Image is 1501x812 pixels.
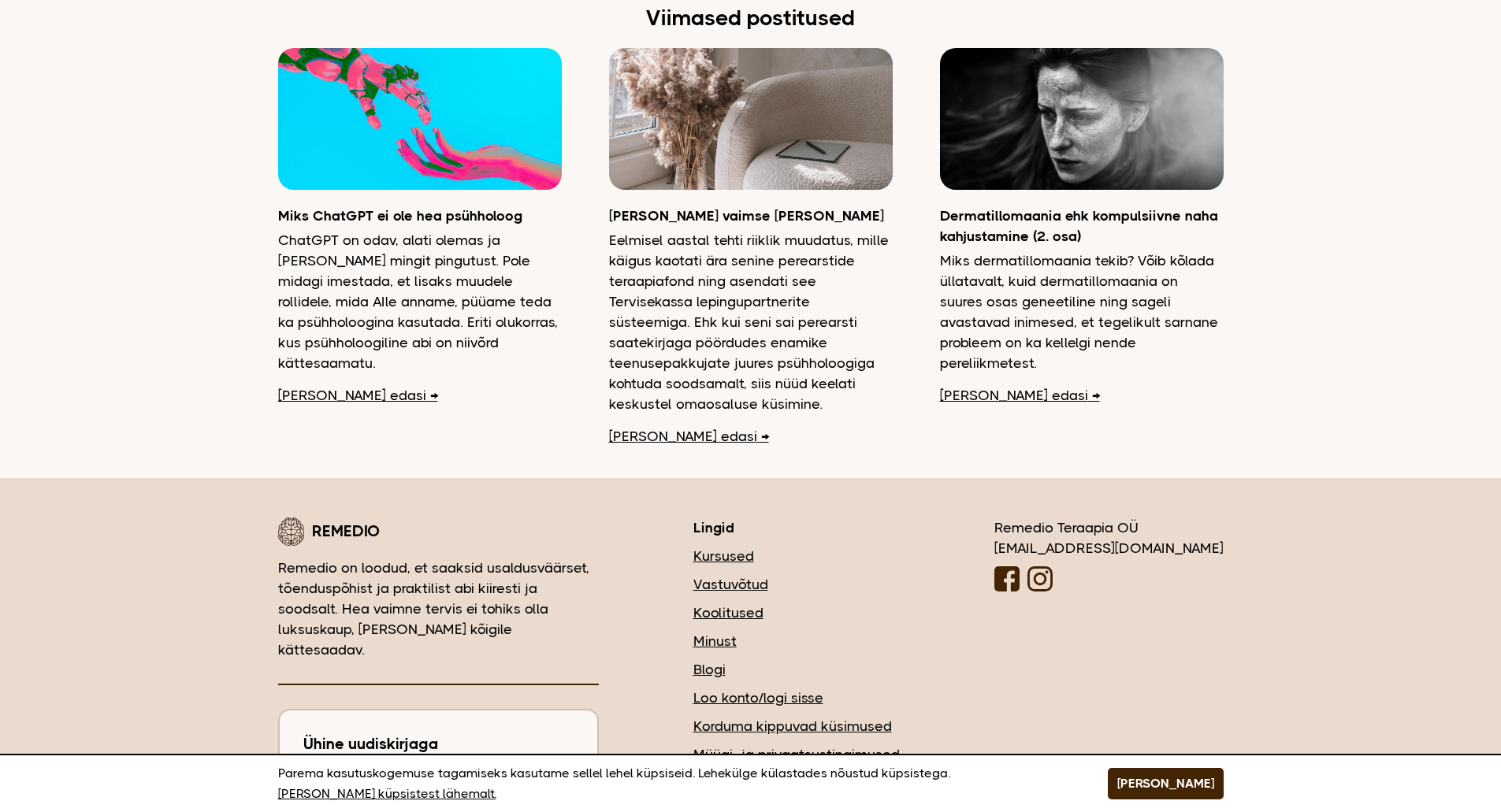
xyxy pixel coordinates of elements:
img: Mureliku näoga naine vaatamas kõrvale [940,48,1224,190]
h2: Viimased postitused [278,8,1224,28]
img: Instagrammi logo [1027,566,1053,591]
a: Vastuvõtud [693,574,900,595]
a: Loo konto/logi sisse [693,688,900,708]
a: Blogi [693,659,900,680]
p: Remedio on loodud, et saaksid usaldusväärset, tõenduspõhist ja praktilist abi kiiresti ja soodsal... [278,558,599,660]
div: Remedio [278,517,599,546]
a: [PERSON_NAME] edasi [609,426,769,447]
a: [PERSON_NAME] edasi [940,385,1100,406]
p: Parema kasutuskogemuse tagamiseks kasutame sellel lehel küpsiseid. Lehekülge külastades nõustud k... [278,763,1068,804]
a: [PERSON_NAME] küpsistest lähemalt. [278,784,496,804]
button: [PERSON_NAME] [1108,768,1224,799]
img: Inimese ja roboti käsi kokku puutumas [278,48,562,190]
a: Minust [693,631,900,651]
div: Remedio Teraapia OÜ [994,517,1224,597]
a: [PERSON_NAME] vaimse [PERSON_NAME] [609,206,893,226]
img: Facebooki logo [994,566,1020,591]
a: Dermatillomaania ehk kompulsiivne naha kahjustamine (2. osa) [940,206,1224,247]
a: [PERSON_NAME] edasi [278,385,438,406]
p: Miks dermatillomaania tekib? Võib kõlada üllatavalt, kuid dermatillomaania on suures osas geneeti... [940,250,1224,373]
a: Müügi- ja privaatsustingimused [693,744,900,765]
p: ChatGPT on odav, alati olemas ja [PERSON_NAME] mingit pingutust. Pole midagi imestada, et lisaks ... [278,230,562,373]
img: Beež diivan märkmikuga [609,48,893,190]
a: Koolitused [693,603,900,623]
a: Kursused [693,546,900,566]
h2: Ühine uudiskirjaga [303,734,574,755]
h3: Lingid [693,517,900,538]
a: Miks ChatGPT ei ole hea psühholoog [278,206,562,226]
img: Remedio logo [278,517,304,546]
div: [EMAIL_ADDRESS][DOMAIN_NAME] [994,538,1224,558]
a: Korduma kippuvad küsimused [693,716,900,736]
p: Eelmisel aastal tehti riiklik muudatus, mille käigus kaotati ära senine perearstide teraapiafond ... [609,230,893,414]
